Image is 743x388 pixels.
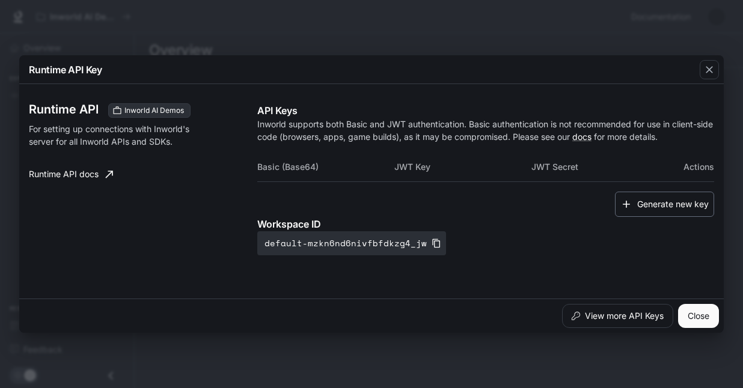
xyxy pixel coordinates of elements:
[29,123,193,148] p: For setting up connections with Inworld's server for all Inworld APIs and SDKs.
[257,217,714,231] p: Workspace ID
[668,153,714,181] th: Actions
[257,231,446,255] button: default-mzkn6nd6nivfbfdkzg4_jw
[108,103,191,118] div: These keys will apply to your current workspace only
[29,103,99,115] h3: Runtime API
[120,105,189,116] span: Inworld AI Demos
[394,153,531,181] th: JWT Key
[562,304,673,328] button: View more API Keys
[29,62,102,77] p: Runtime API Key
[531,153,668,181] th: JWT Secret
[257,153,394,181] th: Basic (Base64)
[572,132,592,142] a: docs
[678,304,719,328] button: Close
[615,192,714,217] button: Generate new key
[257,118,714,143] p: Inworld supports both Basic and JWT authentication. Basic authentication is not recommended for u...
[257,103,714,118] p: API Keys
[24,162,118,186] a: Runtime API docs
